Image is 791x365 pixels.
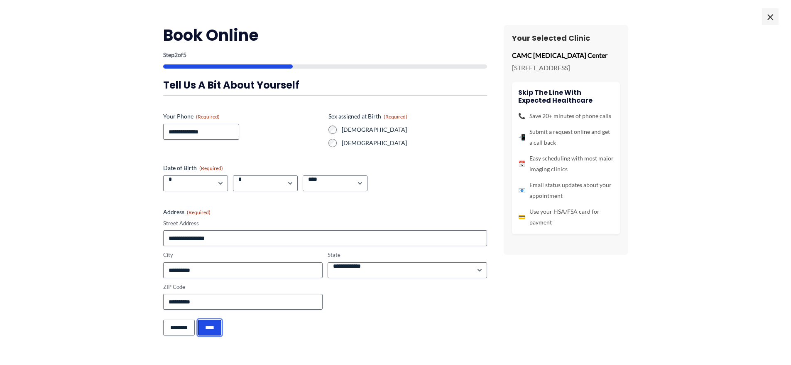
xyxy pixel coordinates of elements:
[518,111,525,121] span: 📞
[518,111,614,121] li: Save 20+ minutes of phone calls
[342,139,487,147] label: [DEMOGRAPHIC_DATA]
[518,206,614,228] li: Use your HSA/FSA card for payment
[196,113,220,120] span: (Required)
[328,112,407,121] legend: Sex assigned at Birth
[183,51,186,58] span: 5
[512,49,620,62] p: CAMC [MEDICAL_DATA] Center
[518,185,525,196] span: 📧
[518,89,614,104] h4: Skip the line with Expected Healthcare
[518,158,525,169] span: 📅
[163,251,323,259] label: City
[328,251,487,259] label: State
[518,180,614,201] li: Email status updates about your appointment
[512,62,620,74] p: [STREET_ADDRESS]
[199,165,223,171] span: (Required)
[518,132,525,143] span: 📲
[187,209,211,215] span: (Required)
[342,126,487,134] label: [DEMOGRAPHIC_DATA]
[518,153,614,175] li: Easy scheduling with most major imaging clinics
[518,212,525,222] span: 💳
[163,208,211,216] legend: Address
[384,113,407,120] span: (Required)
[163,283,323,291] label: ZIP Code
[174,51,178,58] span: 2
[163,219,487,227] label: Street Address
[512,33,620,43] h3: Your Selected Clinic
[163,52,487,58] p: Step of
[518,126,614,148] li: Submit a request online and get a call back
[163,164,223,172] legend: Date of Birth
[163,79,487,91] h3: Tell us a bit about yourself
[762,8,779,25] span: ×
[163,25,487,45] h2: Book Online
[163,112,322,121] label: Your Phone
